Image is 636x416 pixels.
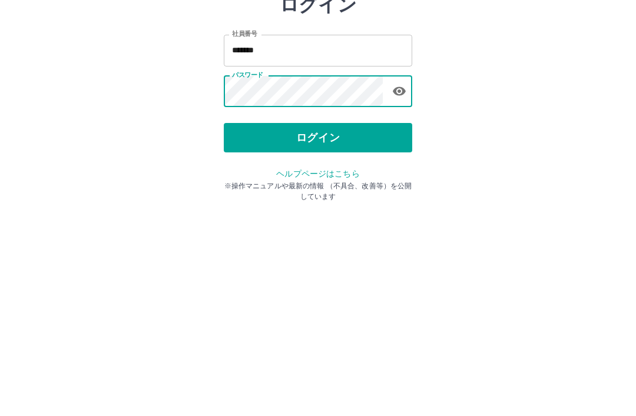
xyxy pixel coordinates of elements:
h2: ログイン [280,74,357,96]
label: パスワード [232,151,263,160]
button: ログイン [224,204,412,233]
a: ヘルプページはこちら [276,249,359,259]
label: 社員番号 [232,110,257,119]
p: ※操作マニュアルや最新の情報 （不具合、改善等）を公開しています [224,261,412,282]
